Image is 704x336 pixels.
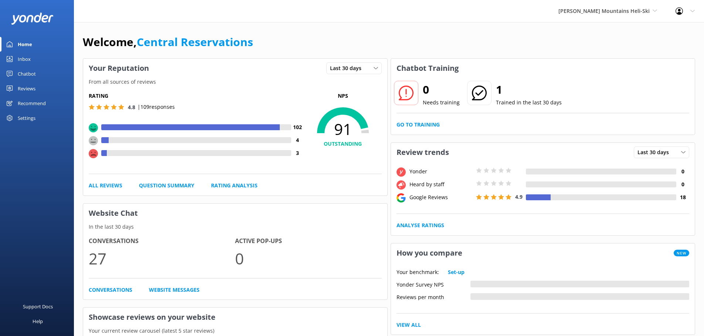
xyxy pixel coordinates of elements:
[674,250,689,256] span: New
[18,111,35,125] div: Settings
[391,243,468,263] h3: How you compare
[149,286,200,294] a: Website Messages
[408,193,474,201] div: Google Reviews
[391,59,464,78] h3: Chatbot Training
[496,81,562,98] h2: 1
[18,66,36,81] div: Chatbot
[83,59,154,78] h3: Your Reputation
[397,121,440,129] a: Go to Training
[137,34,253,49] a: Central Reservations
[423,98,460,107] p: Needs training
[676,180,689,188] h4: 0
[397,281,470,287] div: Yonder Survey NPS
[291,149,304,157] h4: 3
[83,327,387,335] p: Your current review carousel (latest 5 star reviews)
[83,204,387,223] h3: Website Chat
[330,64,366,72] span: Last 30 days
[89,181,122,190] a: All Reviews
[89,236,235,246] h4: Conversations
[304,140,382,148] h4: OUTSTANDING
[235,236,381,246] h4: Active Pop-ups
[211,181,258,190] a: Rating Analysis
[397,221,444,229] a: Analyse Ratings
[11,13,54,25] img: yonder-white-logo.png
[128,104,135,111] span: 4.8
[137,103,175,111] p: | 109 responses
[89,246,235,271] p: 27
[408,180,474,188] div: Heard by staff
[448,268,465,276] a: Set-up
[423,81,460,98] h2: 0
[33,314,43,329] div: Help
[18,96,46,111] div: Recommend
[397,321,421,329] a: View All
[291,123,304,131] h4: 102
[18,37,32,52] div: Home
[397,268,439,276] p: Your benchmark:
[83,33,253,51] h1: Welcome,
[304,92,382,100] p: NPS
[83,78,387,86] p: From all sources of reviews
[18,52,31,66] div: Inbox
[676,167,689,176] h4: 0
[676,193,689,201] h4: 18
[18,81,35,96] div: Reviews
[408,167,474,176] div: Yonder
[23,299,53,314] div: Support Docs
[637,148,673,156] span: Last 30 days
[558,7,650,14] span: [PERSON_NAME] Mountains Heli-Ski
[391,143,455,162] h3: Review trends
[235,246,381,271] p: 0
[304,120,382,138] span: 91
[83,308,387,327] h3: Showcase reviews on your website
[397,293,470,300] div: Reviews per month
[89,286,132,294] a: Conversations
[89,92,304,100] h5: Rating
[515,193,523,200] span: 4.9
[139,181,194,190] a: Question Summary
[291,136,304,144] h4: 4
[83,223,387,231] p: In the last 30 days
[496,98,562,107] p: Trained in the last 30 days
